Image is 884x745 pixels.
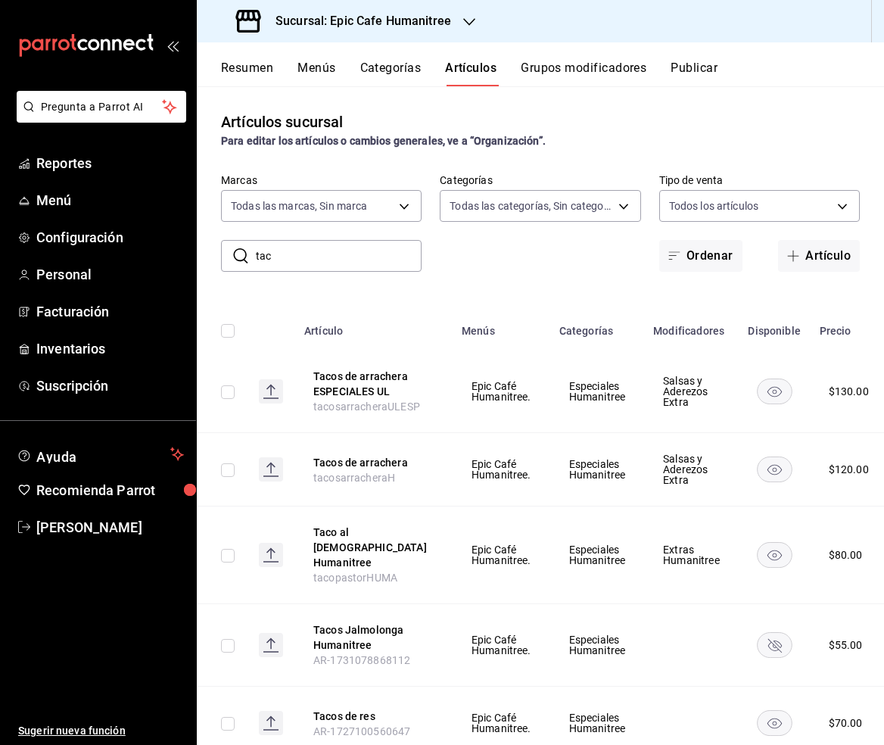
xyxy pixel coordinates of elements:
[472,381,531,402] span: Epic Café Humanitree.
[313,455,434,470] button: edit-product-location
[263,12,451,30] h3: Sucursal: Epic Cafe Humanitree
[644,302,739,351] th: Modificadores
[829,637,863,653] div: $ 55.00
[739,302,811,351] th: Disponible
[472,712,531,734] span: Epic Café Humanitree.
[221,61,884,86] div: navigation tabs
[313,709,434,724] button: edit-product-location
[18,723,184,739] span: Sugerir nueva función
[36,301,184,322] span: Facturación
[221,135,546,147] strong: Para editar los artículos o cambios generales, ve a “Organización”.
[829,384,869,399] div: $ 130.00
[569,544,626,566] span: Especiales Humanitree
[313,654,410,666] span: AR-1731078868112
[453,302,550,351] th: Menús
[36,445,164,463] span: Ayuda
[36,153,184,173] span: Reportes
[167,39,179,51] button: open_drawer_menu
[440,175,640,185] label: Categorías
[313,725,410,737] span: AR-1727100560647
[313,401,420,413] span: tacosarracheraULESP
[671,61,717,86] button: Publicar
[313,572,397,584] span: tacopastorHUMA
[36,190,184,210] span: Menú
[829,715,863,731] div: $ 70.00
[313,472,395,484] span: tacosarracheraH
[663,454,720,485] span: Salsas y Aderezos Extra
[663,376,720,407] span: Salsas y Aderezos Extra
[569,381,626,402] span: Especiales Humanitree
[829,462,869,477] div: $ 120.00
[472,634,531,656] span: Epic Café Humanitree.
[231,198,368,214] span: Todas las marcas, Sin marca
[450,198,612,214] span: Todas las categorías, Sin categoría
[829,547,863,563] div: $ 80.00
[11,110,186,126] a: Pregunta a Parrot AI
[669,198,759,214] span: Todos los artículos
[360,61,422,86] button: Categorías
[221,175,422,185] label: Marcas
[757,457,792,482] button: availability-product
[295,302,453,351] th: Artículo
[757,542,792,568] button: availability-product
[757,379,792,404] button: availability-product
[256,241,422,271] input: Buscar artículo
[313,369,434,399] button: edit-product-location
[778,240,860,272] button: Artículo
[757,710,792,736] button: availability-product
[569,712,626,734] span: Especiales Humanitree
[445,61,496,86] button: Artículos
[472,459,531,480] span: Epic Café Humanitree.
[569,634,626,656] span: Especiales Humanitree
[521,61,646,86] button: Grupos modificadores
[221,61,273,86] button: Resumen
[659,175,860,185] label: Tipo de venta
[36,376,184,396] span: Suscripción
[36,227,184,248] span: Configuración
[313,525,434,570] button: edit-product-location
[36,480,184,500] span: Recomienda Parrot
[569,459,626,480] span: Especiales Humanitree
[663,544,720,566] span: Extras Humanitree
[550,302,645,351] th: Categorías
[659,240,742,272] button: Ordenar
[297,61,335,86] button: Menús
[36,338,184,359] span: Inventarios
[36,517,184,538] span: [PERSON_NAME]
[313,622,434,653] button: edit-product-location
[17,91,186,123] button: Pregunta a Parrot AI
[41,99,163,115] span: Pregunta a Parrot AI
[757,632,792,658] button: availability-product
[221,111,343,133] div: Artículos sucursal
[472,544,531,566] span: Epic Café Humanitree.
[36,264,184,285] span: Personal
